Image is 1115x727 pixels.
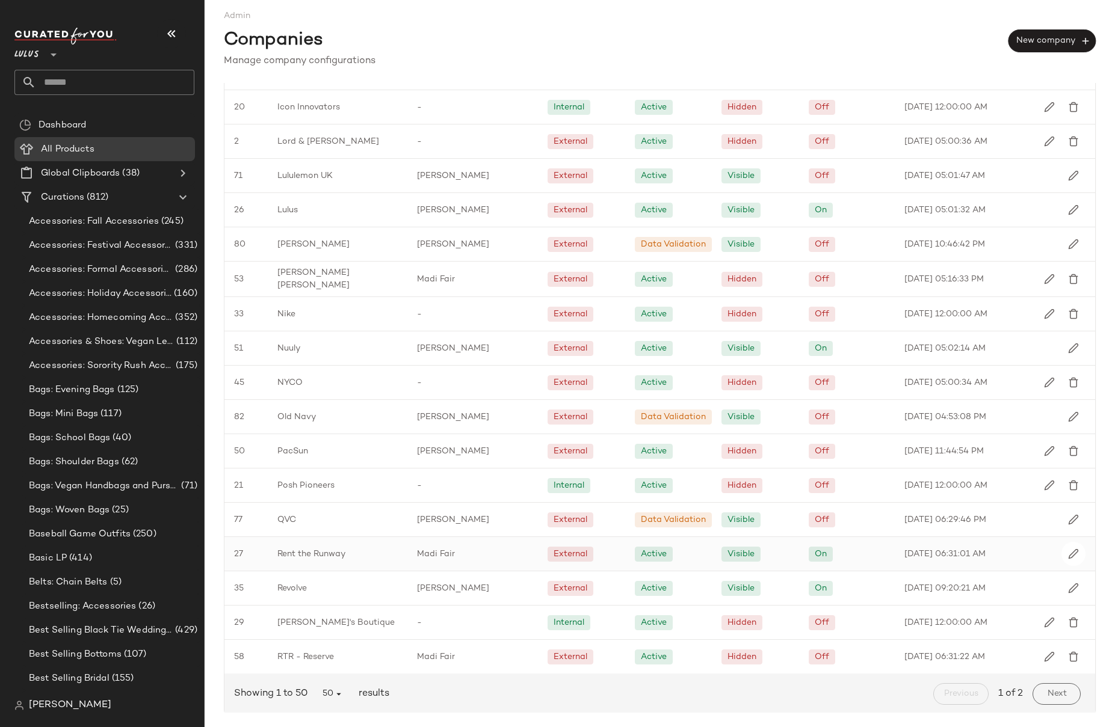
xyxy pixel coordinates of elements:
span: Rent the Runway [277,548,345,560]
div: Active [641,342,667,355]
span: [DATE] 06:29:46 PM [904,514,986,526]
span: - [417,479,422,492]
img: svg%3e [1044,136,1055,147]
div: Hidden [727,376,756,389]
span: Accessories: Sorority Rush Accessories [29,359,173,373]
span: PacSun [277,445,308,458]
span: Dashboard [39,118,86,132]
span: - [417,616,422,629]
span: [DATE] 06:31:01 AM [904,548,986,560]
span: Best Selling Black Tie Wedding Guest [29,624,173,637]
span: 51 [234,342,243,355]
img: svg%3e [19,119,31,131]
span: [DATE] 05:00:34 AM [904,376,987,389]
span: 58 [234,651,244,663]
img: svg%3e [1068,204,1079,215]
div: External [554,514,587,526]
div: Active [641,376,667,389]
span: [PERSON_NAME] [277,238,350,251]
div: Hidden [727,616,756,629]
div: External [554,548,587,560]
div: Active [641,479,667,492]
div: Data Validation [641,238,706,251]
span: 2 [234,135,239,148]
span: Accessories: Holiday Accessories [29,287,171,301]
div: Active [641,548,667,560]
img: svg%3e [1068,411,1079,422]
img: svg%3e [1068,170,1079,181]
span: Bags: Shoulder Bags [29,455,119,469]
span: Accessories: Homecoming Accessories [29,311,173,325]
img: svg%3e [1068,102,1079,112]
div: Internal [554,479,584,492]
div: Active [641,616,667,629]
img: svg%3e [1068,343,1079,354]
img: svg%3e [1068,480,1079,491]
img: svg%3e [1068,377,1079,388]
span: [PERSON_NAME] [417,445,489,458]
div: Hidden [727,273,756,286]
span: [DATE] 12:00:00 AM [904,479,987,492]
div: Visible [727,548,755,560]
div: Active [641,445,667,458]
span: [PERSON_NAME] [417,582,489,595]
span: (26) [136,600,155,613]
img: svg%3e [1044,377,1055,388]
span: Showing 1 to 50 [234,687,312,701]
span: 35 [234,582,244,595]
span: Lulus [14,41,39,63]
img: svg%3e [1044,480,1055,491]
span: New company [1016,35,1089,46]
div: External [554,170,587,182]
span: (250) [131,527,156,541]
span: results [354,687,389,701]
span: (40) [110,431,131,445]
span: [DATE] 11:44:54 PM [904,445,984,458]
span: [PERSON_NAME] [417,411,489,423]
span: Baseball Game Outfits [29,527,131,541]
span: (352) [173,311,197,325]
img: svg%3e [1068,136,1079,147]
span: [DATE] 12:00:00 AM [904,616,987,629]
span: [PERSON_NAME]'s Boutique [277,616,395,629]
span: [DATE] 05:16:33 PM [904,273,984,286]
span: Basic LP [29,551,67,565]
span: [DATE] 12:00:00 AM [904,101,987,114]
div: Off [815,616,829,629]
span: [DATE] 05:01:32 AM [904,204,986,216]
span: [PERSON_NAME] [417,342,489,355]
span: [PERSON_NAME] [417,204,489,216]
span: 80 [234,238,246,251]
span: (245) [159,215,184,229]
span: Revolve [277,582,307,595]
div: Visible [727,582,755,595]
span: (429) [173,624,197,637]
div: Active [641,651,667,663]
span: 53 [234,273,244,286]
span: (812) [84,191,108,204]
span: - [417,376,422,389]
span: (25) [110,503,129,517]
img: svg%3e [1068,651,1079,662]
div: Visible [727,342,755,355]
div: Off [815,273,829,286]
div: Hidden [727,479,756,492]
div: Off [815,445,829,458]
div: Data Validation [641,514,706,526]
span: Best Selling Bridal [29,672,110,686]
span: [DATE] 05:00:36 AM [904,135,987,148]
img: cfy_white_logo.C9jOOHJF.svg [14,28,117,44]
span: 71 [234,170,242,182]
span: - [417,308,422,321]
span: - [417,101,422,114]
img: svg%3e [1044,274,1055,284]
span: (38) [120,167,140,180]
img: svg%3e [1044,446,1055,456]
span: 82 [234,411,244,423]
span: 50 [322,689,344,699]
div: External [554,273,587,286]
span: 1 of 2 [998,687,1023,701]
span: Belts: Chain Belts [29,575,108,589]
div: External [554,651,587,663]
div: Visible [727,238,755,251]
